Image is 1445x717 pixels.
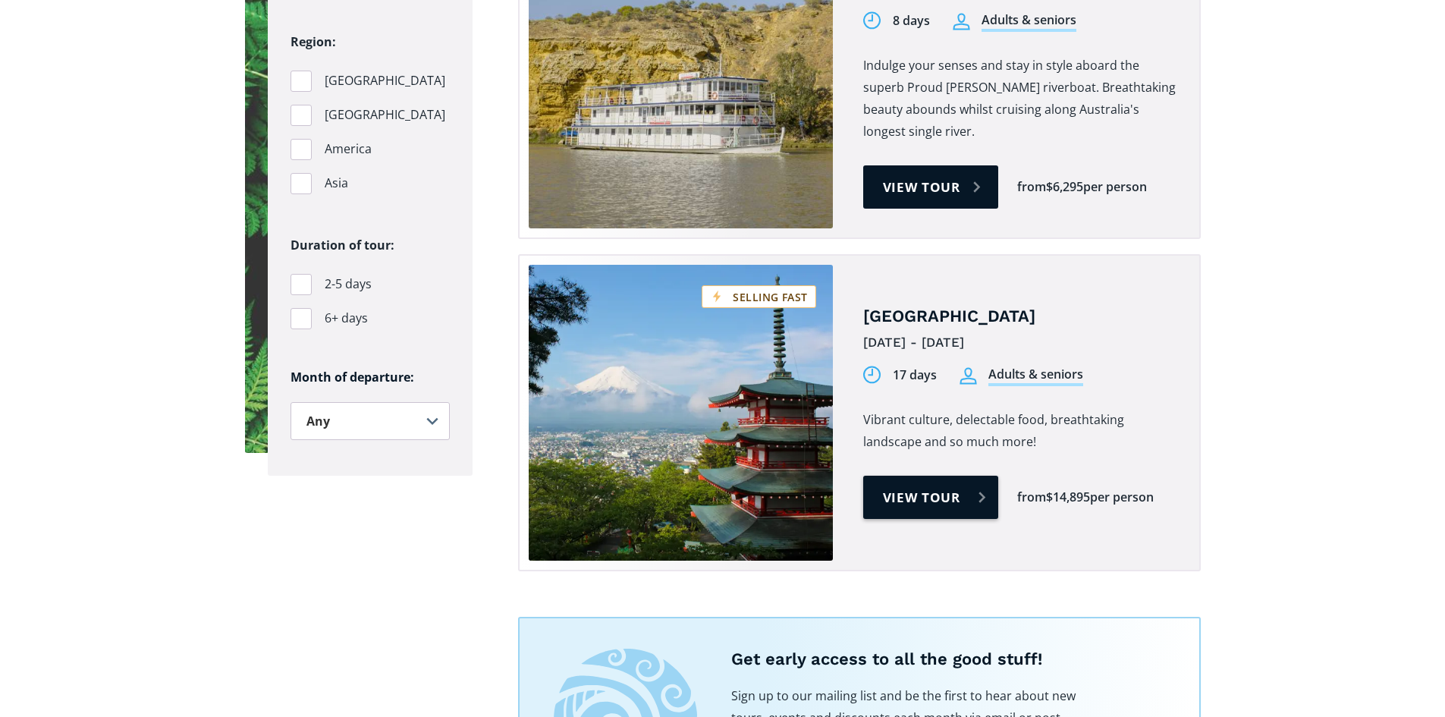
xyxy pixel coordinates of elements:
p: Indulge your senses and stay in style aboard the superb Proud [PERSON_NAME] riverboat. Breathtaki... [863,55,1176,143]
div: Adults & seniors [982,11,1076,32]
div: Adults & seniors [988,366,1083,386]
legend: Region: [291,31,336,53]
span: 6+ days [325,308,368,329]
div: days [903,12,930,30]
div: days [909,366,937,384]
span: Asia [325,173,348,193]
div: 8 [893,12,900,30]
div: per person [1090,489,1154,506]
legend: Duration of tour: [291,234,394,256]
h5: Get early access to all the good stuff! [731,649,1165,671]
span: [GEOGRAPHIC_DATA] [325,105,445,125]
h6: Month of departure: [291,370,450,385]
span: America [325,139,372,159]
span: [GEOGRAPHIC_DATA] [325,71,445,91]
div: [DATE] - [DATE] [863,331,1176,354]
div: from [1017,178,1046,196]
h4: [GEOGRAPHIC_DATA] [863,306,1176,328]
div: $14,895 [1046,489,1090,506]
a: View tour [863,476,999,519]
a: View tour [863,165,999,209]
div: per person [1083,178,1147,196]
span: 2-5 days [325,274,372,294]
div: 17 [893,366,906,384]
div: from [1017,489,1046,506]
p: Vibrant culture, delectable food, breathtaking landscape and so much more! [863,409,1176,453]
div: $6,295 [1046,178,1083,196]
